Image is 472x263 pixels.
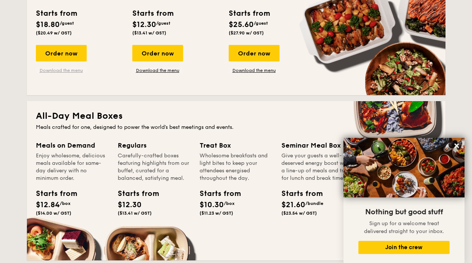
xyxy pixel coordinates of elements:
[364,220,444,235] span: Sign up for a welcome treat delivered straight to your inbox.
[229,30,264,36] span: ($27.90 w/ GST)
[281,188,315,199] div: Starts from
[358,241,450,254] button: Join the crew
[229,8,269,19] div: Starts from
[229,20,254,29] span: $25.60
[36,8,77,19] div: Starts from
[200,140,272,151] div: Treat Box
[156,21,170,26] span: /guest
[200,200,224,209] span: $10.30
[132,67,183,73] a: Download the menu
[60,21,74,26] span: /guest
[200,152,272,182] div: Wholesome breakfasts and light bites to keep your attendees energised throughout the day.
[36,152,109,182] div: Enjoy wholesome, delicious meals available for same-day delivery with no minimum order.
[132,30,166,36] span: ($13.41 w/ GST)
[281,211,317,216] span: ($23.54 w/ GST)
[200,188,233,199] div: Starts from
[281,140,354,151] div: Seminar Meal Box
[229,67,280,73] a: Download the menu
[118,140,191,151] div: Regulars
[118,211,152,216] span: ($13.41 w/ GST)
[36,20,60,29] span: $18.80
[36,140,109,151] div: Meals on Demand
[343,138,465,197] img: DSC07876-Edit02-Large.jpeg
[118,152,191,182] div: Carefully-crafted boxes featuring highlights from our buffet, curated for a balanced, satisfying ...
[224,201,235,206] span: /box
[254,21,268,26] span: /guest
[36,110,436,122] h2: All-Day Meal Boxes
[36,211,71,216] span: ($14.00 w/ GST)
[132,8,173,19] div: Starts from
[281,152,354,182] div: Give your guests a well-deserved energy boost with a line-up of meals and treats for lunch and br...
[200,211,233,216] span: ($11.23 w/ GST)
[36,45,87,61] div: Order now
[132,45,183,61] div: Order now
[36,67,87,73] a: Download the menu
[118,200,142,209] span: $12.30
[132,20,156,29] span: $12.30
[305,201,323,206] span: /bundle
[365,208,443,217] span: Nothing but good stuff
[36,188,70,199] div: Starts from
[281,200,305,209] span: $21.60
[118,188,151,199] div: Starts from
[60,201,71,206] span: /box
[36,124,436,131] div: Meals crafted for one, designed to power the world's best meetings and events.
[36,200,60,209] span: $12.84
[451,140,463,152] button: Close
[36,30,72,36] span: ($20.49 w/ GST)
[229,45,280,61] div: Order now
